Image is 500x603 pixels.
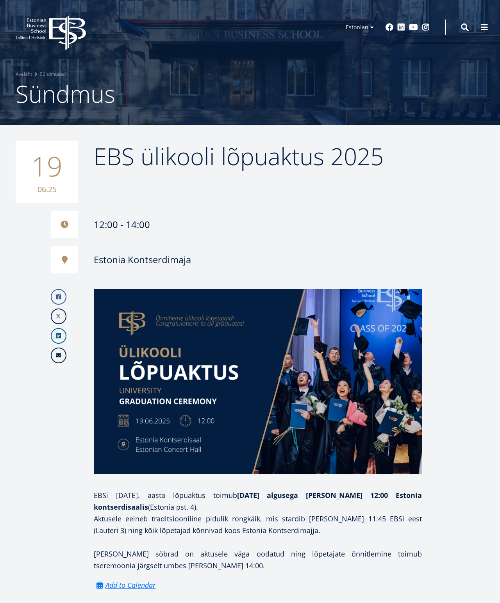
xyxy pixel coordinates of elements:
img: X [52,309,66,323]
a: Sündmused [40,70,66,78]
div: Estonia Kontserdimaja [94,254,191,266]
a: Email [51,348,66,363]
em: Add to Calendar [105,579,155,591]
p: Aktusele eelneb traditsiooniline pidulik rongkäik, mis stardib [PERSON_NAME] 11:45 EBSi eest (Lau... [94,513,422,536]
a: Facebook [51,289,66,305]
a: Linkedin [51,328,66,344]
div: 12:00 - 14:00 [51,211,422,238]
small: 06.25 [23,184,70,195]
a: Instagram [422,23,430,31]
a: Youtube [409,23,418,31]
a: Linkedin [397,23,405,31]
div: 19 [16,141,78,203]
p: EBSi [DATE]. aasta lõpuaktus toimub (Estonia pst. 4). [94,489,422,513]
p: [PERSON_NAME] sõbrad on aktusele väga oodatud ning lõpetajate õnnitlemine toimub tseremoonia järg... [94,548,422,571]
a: Add to Calendar [94,579,155,591]
img: EBS Graduation [94,289,422,474]
h1: Sündmus [16,78,484,109]
span: EBS ülikooli lõpuaktus 2025 [94,140,384,172]
a: Avaleht [16,70,32,78]
strong: [DATE] algusega [PERSON_NAME] 12:00 Estonia kontserdisaalis [94,491,422,512]
a: Facebook [386,23,393,31]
